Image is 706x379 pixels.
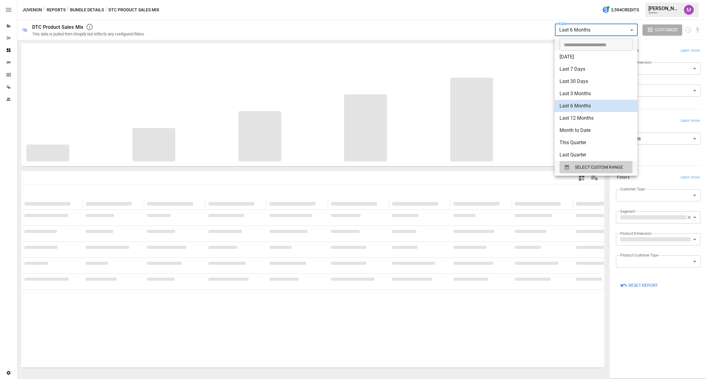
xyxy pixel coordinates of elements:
[560,161,632,173] button: SELECT CUSTOM RANGE
[555,51,637,63] li: [DATE]
[555,75,637,88] li: Last 30 Days
[555,137,637,149] li: This Quarter
[555,63,637,75] li: Last 7 Days
[555,149,637,161] li: Last Quarter
[555,88,637,100] li: Last 3 Months
[555,112,637,124] li: Last 12 Months
[555,124,637,137] li: Month to Date
[575,163,623,171] span: SELECT CUSTOM RANGE
[555,100,637,112] li: Last 6 Months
